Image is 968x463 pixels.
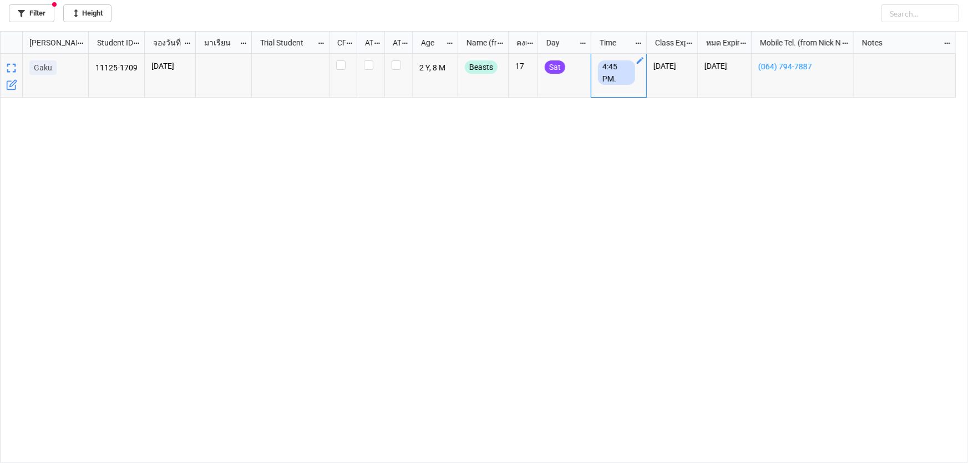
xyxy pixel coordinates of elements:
p: 11125-1709 [95,60,138,76]
a: (064) 794-7887 [758,60,847,73]
p: 2 Y, 8 M [419,60,452,76]
div: Class Expiration [648,37,686,49]
div: grid [1,32,89,54]
div: Sat [545,60,565,74]
div: ATT [358,37,374,49]
p: Gaku [34,62,52,73]
div: Age [414,37,447,49]
p: [DATE] [151,60,189,72]
div: Student ID (from [PERSON_NAME] Name) [90,37,133,49]
div: Name (from Class) [460,37,496,49]
a: Filter [9,4,54,22]
div: หมด Expired date (from [PERSON_NAME] Name) [700,37,739,49]
p: [DATE] [653,60,691,72]
p: 17 [515,60,531,72]
a: Height [63,4,112,22]
div: Notes [855,37,943,49]
div: Trial Student [254,37,317,49]
div: CF [331,37,346,49]
div: คงเหลือ (from Nick Name) [510,37,526,49]
div: Day [540,37,579,49]
div: มาเรียน [197,37,240,49]
div: 4:45 PM. [598,60,635,85]
input: Search... [881,4,959,22]
div: Time [593,37,635,49]
div: ATK [386,37,402,49]
div: Mobile Tel. (from Nick Name) [753,37,841,49]
p: [DATE] [705,60,744,72]
div: Beasts [465,60,498,74]
div: จองวันที่ [146,37,184,49]
div: [PERSON_NAME] Name [23,37,77,49]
